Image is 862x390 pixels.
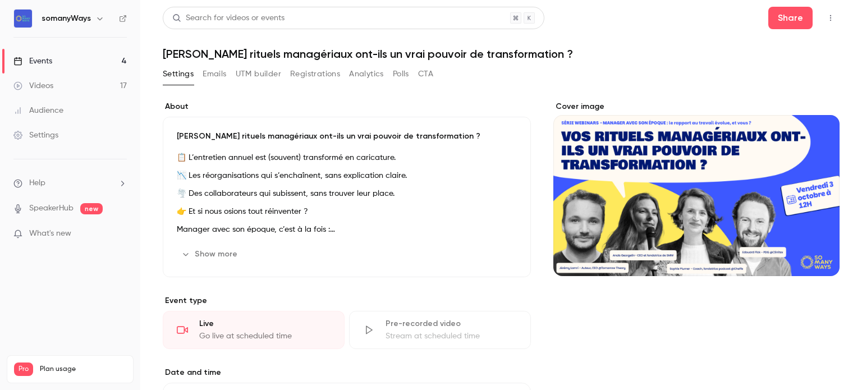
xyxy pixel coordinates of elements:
[199,331,331,342] div: Go live at scheduled time
[29,203,74,214] a: SpeakerHub
[172,12,285,24] div: Search for videos or events
[177,245,244,263] button: Show more
[199,318,331,329] div: Live
[349,311,531,349] div: Pre-recorded videoStream at scheduled time
[203,65,226,83] button: Emails
[177,187,517,200] p: 🌪️ Des collaborateurs qui subissent, sans trouver leur place.
[177,151,517,164] p: 📋 L’entretien annuel est (souvent) transformé en caricature.
[29,177,45,189] span: Help
[163,311,345,349] div: LiveGo live at scheduled time
[393,65,409,83] button: Polls
[163,295,531,306] p: Event type
[80,203,103,214] span: new
[13,56,52,67] div: Events
[236,65,281,83] button: UTM builder
[553,101,840,112] label: Cover image
[177,205,517,218] p: 👉 Et si nous osions tout réinventer ?
[42,13,91,24] h6: somanyWays
[14,10,32,27] img: somanyWays
[290,65,340,83] button: Registrations
[14,363,33,376] span: Pro
[13,177,127,189] li: help-dropdown-opener
[163,101,531,112] label: About
[163,47,840,61] h1: [PERSON_NAME] rituels managériaux ont-ils un vrai pouvoir de transformation ?
[768,7,813,29] button: Share
[553,101,840,276] section: Cover image
[163,65,194,83] button: Settings
[13,80,53,91] div: Videos
[13,130,58,141] div: Settings
[386,318,517,329] div: Pre-recorded video
[163,367,531,378] label: Date and time
[177,169,517,182] p: 📉 Les réorganisations qui s’enchaînent, sans explication claire.
[29,228,71,240] span: What's new
[40,365,126,374] span: Plan usage
[418,65,433,83] button: CTA
[349,65,384,83] button: Analytics
[177,223,517,236] p: Manager avec son époque, c’est à la fois :
[177,131,517,142] p: [PERSON_NAME] rituels managériaux ont-ils un vrai pouvoir de transformation ?
[386,331,517,342] div: Stream at scheduled time
[13,105,63,116] div: Audience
